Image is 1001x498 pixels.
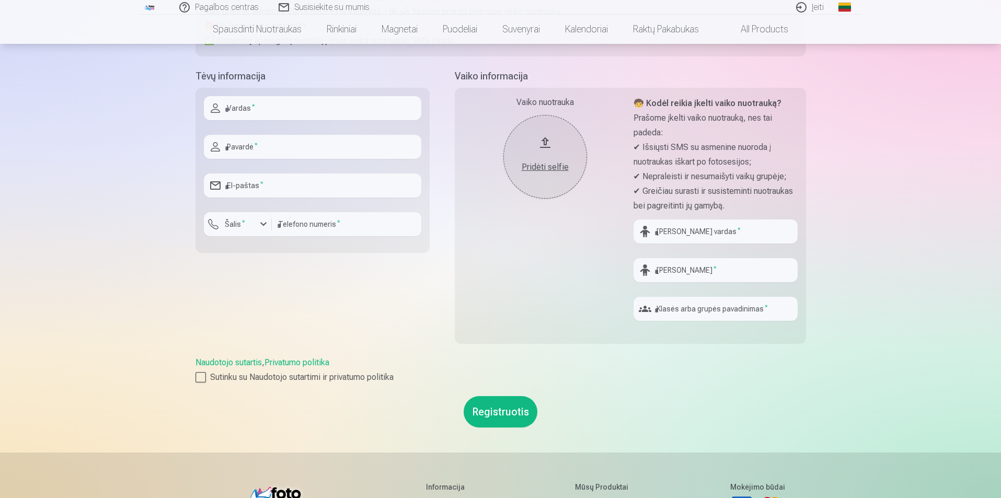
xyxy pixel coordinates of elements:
[200,15,314,44] a: Spausdinti nuotraukas
[455,69,806,84] h5: Vaiko informacija
[314,15,369,44] a: Rinkiniai
[553,15,620,44] a: Kalendoriai
[204,212,272,236] button: Šalis*
[195,371,806,384] label: Sutinku su Naudotojo sutartimi ir privatumo politika
[490,15,553,44] a: Suvenyrai
[221,219,249,229] label: Šalis
[464,396,537,427] button: Registruotis
[195,69,430,84] h5: Tėvų informacija
[503,115,587,199] button: Pridėti selfie
[634,111,798,140] p: Prašome įkelti vaiko nuotrauką, nes tai padeda:
[195,356,806,384] div: ,
[144,4,156,10] img: /fa2
[369,15,430,44] a: Magnetai
[426,482,496,492] h5: Informacija
[634,98,781,108] strong: 🧒 Kodėl reikia įkelti vaiko nuotrauką?
[264,357,329,367] a: Privatumo politika
[463,96,627,109] div: Vaiko nuotrauka
[575,482,651,492] h5: Mūsų produktai
[634,140,798,169] p: ✔ Išsiųsti SMS su asmenine nuoroda į nuotraukas iškart po fotosesijos;
[514,161,577,173] div: Pridėti selfie
[730,482,785,492] h5: Mokėjimo būdai
[195,357,262,367] a: Naudotojo sutartis
[634,184,798,213] p: ✔ Greičiau surasti ir susisteminti nuotraukas bei pagreitinti jų gamybą.
[620,15,711,44] a: Raktų pakabukas
[711,15,801,44] a: All products
[430,15,490,44] a: Puodeliai
[634,169,798,184] p: ✔ Nepraleisti ir nesumaišyti vaikų grupėje;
